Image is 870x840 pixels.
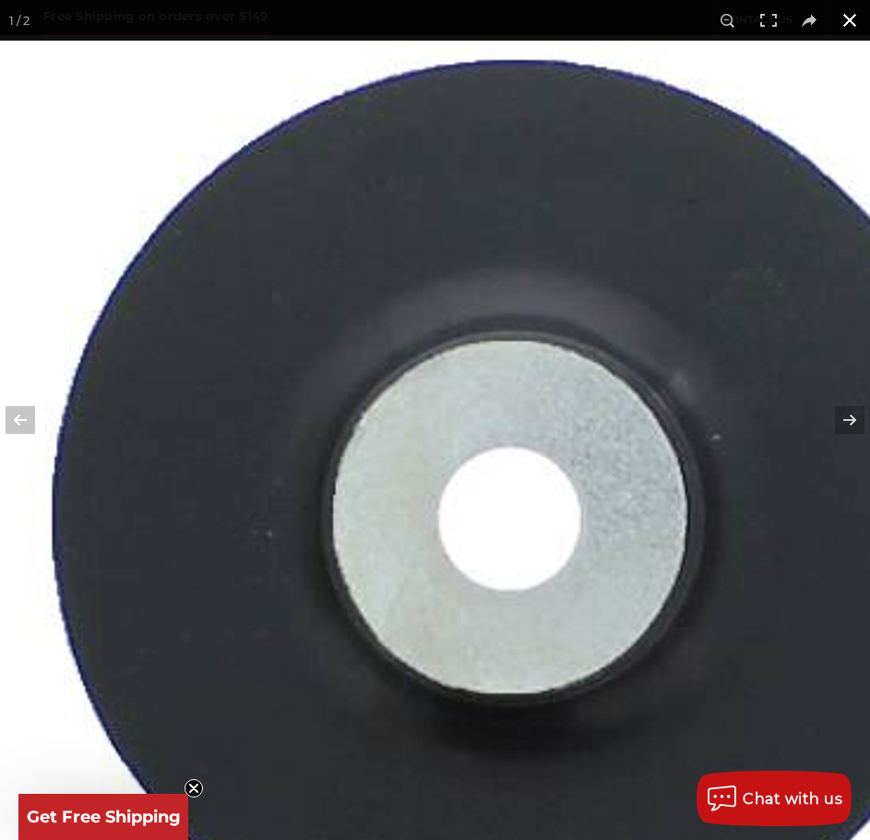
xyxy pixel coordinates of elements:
button: Chat with us [697,771,852,826]
span: Get Free Shipping [27,807,181,827]
span: Chat with us [743,790,842,808]
button: Close teaser [185,779,203,798]
button: Next (arrow right) [805,374,870,466]
div: Get Free ShippingClose teaser [18,794,188,840]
